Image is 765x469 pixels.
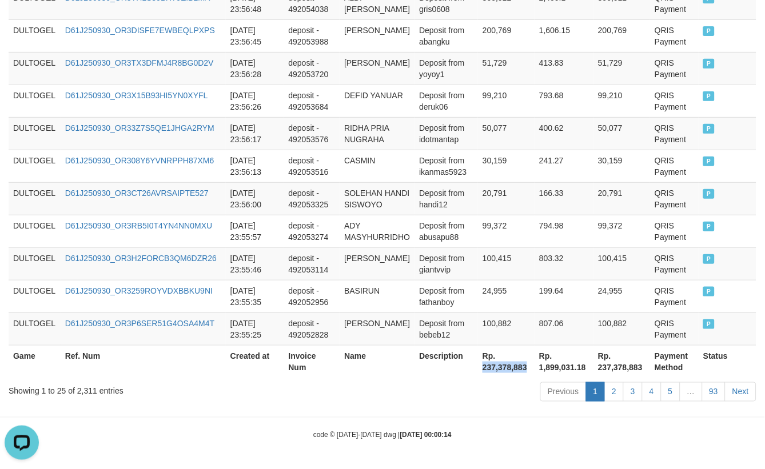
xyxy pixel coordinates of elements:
span: PAID [703,319,715,329]
td: QRIS Payment [650,312,699,345]
td: Deposit from bebeb12 [415,312,478,345]
td: deposit - 492053684 [284,85,340,117]
td: 400.62 [535,117,593,150]
a: D61J250930_OR33Z7S5QE1JHGA2RYM [65,123,214,133]
td: QRIS Payment [650,117,699,150]
td: [DATE] 23:56:45 [226,19,284,52]
a: D61J250930_OR3CT26AVRSAIPTE527 [65,189,209,198]
td: 24,955 [593,280,650,312]
td: deposit - 492053325 [284,182,340,215]
a: … [680,382,703,402]
a: D61J250930_OR3X15B93HI5YN0XYFL [65,91,208,100]
td: DULTOGEL [9,19,61,52]
td: 1,606.15 [535,19,593,52]
th: Rp. 237,378,883 [593,345,650,378]
td: 100,415 [478,247,535,280]
a: D61J250930_OR3TX3DFMJ4R8BG0D2V [65,58,214,67]
td: deposit - 492053114 [284,247,340,280]
td: 30,159 [478,150,535,182]
td: [DATE] 23:56:28 [226,52,284,85]
td: DULTOGEL [9,280,61,312]
th: Rp. 237,378,883 [478,345,535,378]
td: deposit - 492052828 [284,312,340,345]
td: [DATE] 23:56:26 [226,85,284,117]
a: 1 [586,382,605,402]
td: Deposit from giantvvip [415,247,478,280]
td: 99,210 [478,85,535,117]
td: Deposit from fathanboy [415,280,478,312]
td: deposit - 492053274 [284,215,340,247]
td: deposit - 492052956 [284,280,340,312]
td: DEFID YANUAR [340,85,415,117]
span: PAID [703,91,715,101]
td: 803.32 [535,247,593,280]
td: RIDHA PRIA NUGRAHA [340,117,415,150]
td: [DATE] 23:56:13 [226,150,284,182]
td: [PERSON_NAME] [340,19,415,52]
th: Description [415,345,478,378]
td: DULTOGEL [9,150,61,182]
td: 51,729 [593,52,650,85]
td: DULTOGEL [9,312,61,345]
td: 24,955 [478,280,535,312]
td: QRIS Payment [650,85,699,117]
th: Status [699,345,756,378]
a: D61J250930_OR3DISFE7EWBEQLPXPS [65,26,215,35]
td: deposit - 492053576 [284,117,340,150]
td: 20,791 [478,182,535,215]
td: deposit - 492053988 [284,19,340,52]
a: 2 [604,382,624,402]
span: PAID [703,59,715,69]
a: D61J250930_OR308Y6YVNRPPH87XM6 [65,156,214,165]
td: 100,882 [593,312,650,345]
td: DULTOGEL [9,117,61,150]
td: [PERSON_NAME] [340,312,415,345]
td: 99,372 [593,215,650,247]
a: D61J250930_OR3RB5I0T4YN4NN0MXU [65,221,213,230]
td: Deposit from handi12 [415,182,478,215]
td: 199.64 [535,280,593,312]
td: QRIS Payment [650,19,699,52]
td: 99,372 [478,215,535,247]
th: Game [9,345,61,378]
td: deposit - 492053516 [284,150,340,182]
td: 100,882 [478,312,535,345]
th: Invoice Num [284,345,340,378]
td: 166.33 [535,182,593,215]
a: D61J250930_OR3H2FORCB3QM6DZR26 [65,254,217,263]
td: [DATE] 23:55:46 [226,247,284,280]
td: 241.27 [535,150,593,182]
td: QRIS Payment [650,215,699,247]
td: 794.98 [535,215,593,247]
td: 20,791 [593,182,650,215]
span: PAID [703,124,715,134]
a: 4 [642,382,662,402]
td: QRIS Payment [650,280,699,312]
td: [DATE] 23:55:25 [226,312,284,345]
th: Rp. 1,899,031.18 [535,345,593,378]
td: DULTOGEL [9,52,61,85]
td: 100,415 [593,247,650,280]
span: PAID [703,189,715,199]
td: 30,159 [593,150,650,182]
td: QRIS Payment [650,182,699,215]
td: 50,077 [593,117,650,150]
td: Deposit from yoyoy1 [415,52,478,85]
td: Deposit from idotmantap [415,117,478,150]
td: Deposit from abusapu88 [415,215,478,247]
th: Name [340,345,415,378]
button: Open LiveChat chat widget [5,5,39,39]
td: [DATE] 23:56:00 [226,182,284,215]
th: Created at [226,345,284,378]
td: 807.06 [535,312,593,345]
td: DULTOGEL [9,85,61,117]
td: [PERSON_NAME] [340,52,415,85]
td: 793.68 [535,85,593,117]
small: code © [DATE]-[DATE] dwg | [313,431,452,439]
td: QRIS Payment [650,52,699,85]
td: DULTOGEL [9,247,61,280]
td: 51,729 [478,52,535,85]
a: D61J250930_OR3259ROYVDXBBKU9NI [65,286,213,295]
span: PAID [703,287,715,296]
td: [DATE] 23:55:57 [226,215,284,247]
